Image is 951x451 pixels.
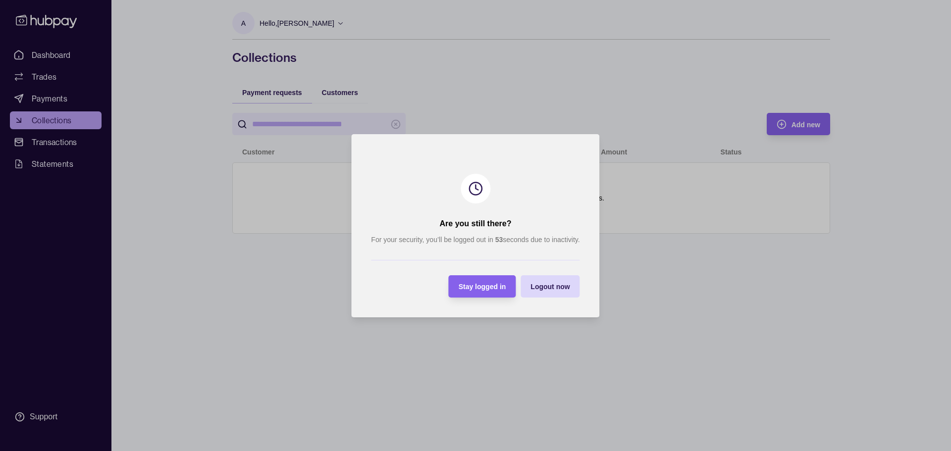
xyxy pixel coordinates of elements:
span: Stay logged in [459,283,506,291]
h2: Are you still there? [440,218,512,229]
p: For your security, you’ll be logged out in seconds due to inactivity. [371,234,580,245]
button: Logout now [521,275,580,298]
button: Stay logged in [449,275,516,298]
strong: 53 [495,236,503,244]
span: Logout now [530,283,570,291]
